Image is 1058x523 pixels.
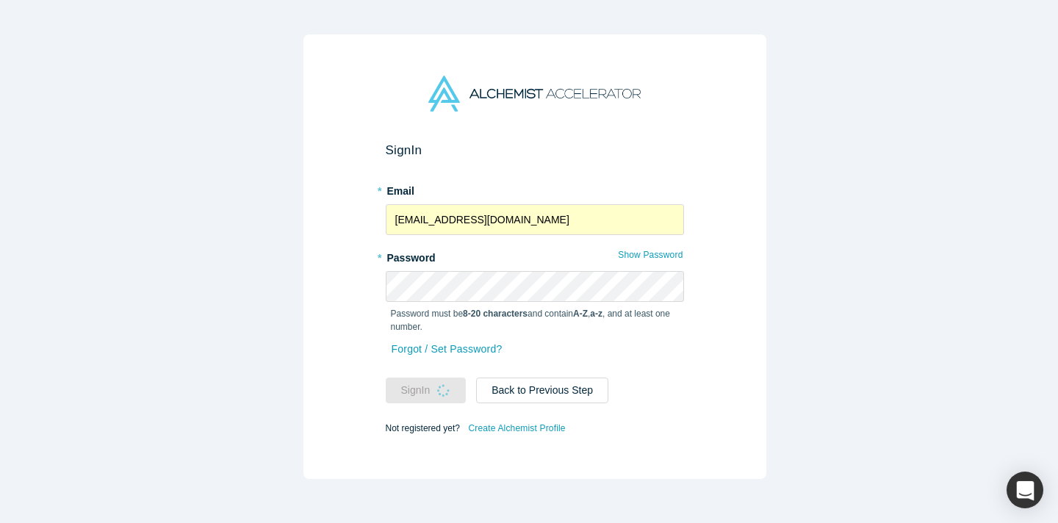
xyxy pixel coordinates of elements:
[617,245,683,264] button: Show Password
[386,378,467,403] button: SignIn
[391,336,503,362] a: Forgot / Set Password?
[573,309,588,319] strong: A-Z
[428,76,640,112] img: Alchemist Accelerator Logo
[386,245,684,266] label: Password
[386,178,684,199] label: Email
[467,419,566,438] a: Create Alchemist Profile
[391,307,679,333] p: Password must be and contain , , and at least one number.
[590,309,602,319] strong: a-z
[386,423,460,433] span: Not registered yet?
[386,143,684,158] h2: Sign In
[476,378,608,403] button: Back to Previous Step
[463,309,528,319] strong: 8-20 characters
